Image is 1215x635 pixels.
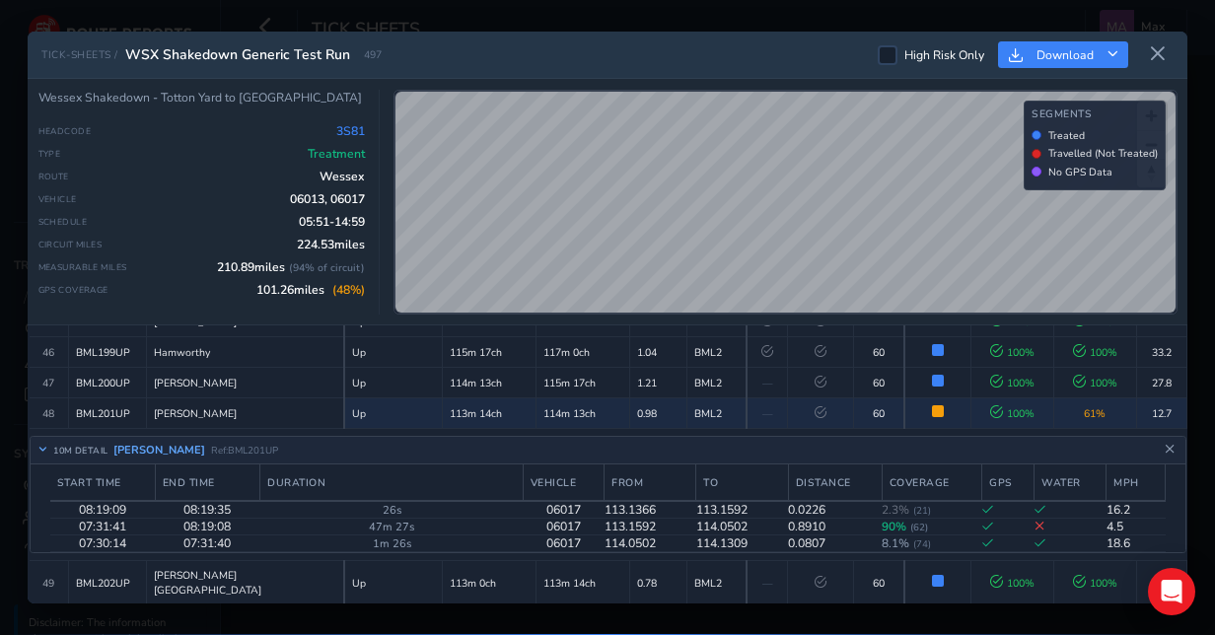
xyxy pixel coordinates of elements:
span: Miles.Yards format (e.g. 58.1037 = 58 miles + 1037 yards) 21 segments grouped [696,502,748,518]
td: 26s [260,501,524,519]
td: 115m 17ch [536,368,630,398]
td: BML2 [686,337,747,368]
span: 100 % [990,376,1035,390]
th: Coverage [882,464,982,501]
th: Distance [788,464,882,501]
td: 60 [854,398,905,429]
th: From [605,464,696,501]
span: No GPS Data [1048,165,1112,179]
td: 30.2 [1136,561,1186,605]
span: Miles.Yards format (e.g. 58.1026 = 58 miles + 1026 yards) 62 segments grouped [605,519,656,534]
span: Travelled (Not Treated) [1048,146,1158,161]
span: 101.26 miles [256,282,365,298]
td: Up [344,398,443,429]
td: 60 [854,561,905,605]
span: 100 % [990,406,1035,421]
span: 2.3 % [882,502,931,518]
td: BML2 [686,561,747,605]
span: Wessex [320,169,365,184]
span: 210.89 miles [217,259,365,275]
span: 100 % [990,345,1035,360]
td: 06017 [523,519,604,535]
span: ( 21 ) [913,504,931,517]
span: — [762,406,773,421]
td: 0.8910 [788,519,882,535]
td: 115m 17ch [443,337,536,368]
td: Up [344,368,443,398]
span: — [762,376,773,390]
span: Miles.Yards format (e.g. 58.1037 = 58 miles + 1037 yards) 62 segments grouped [696,519,748,534]
td: Up [344,561,443,605]
td: 12.7 [1136,398,1186,429]
span: Treated [1048,128,1085,143]
td: BML2 [686,398,747,429]
span: 224.53 miles [297,237,365,252]
td: 0.0226 [788,501,882,519]
td: 60 [854,368,905,398]
button: Close detail view [1161,442,1179,459]
td: 33.2 [1136,337,1186,368]
td: 117m 0ch [536,337,630,368]
span: 3S81 [336,123,365,139]
td: 0.98 [630,398,687,429]
td: 113m 14ch [536,561,630,605]
td: 0.0807 [788,535,882,552]
td: 114m 13ch [443,368,536,398]
span: ( 94 % of circuit) [289,260,365,275]
td: 1.21 [630,368,687,398]
td: 114m 13ch [536,398,630,429]
td: 113m 14ch [443,398,536,429]
span: 06013, 06017 [290,191,365,207]
span: Treatment [308,146,365,162]
td: 06017 [523,535,604,552]
th: Duration [260,464,524,501]
span: Miles.Yards format (e.g. 58.1026 = 58 miles + 1026 yards) 74 segments grouped [605,535,656,551]
span: ( 74 ) [913,537,931,550]
th: GPS [982,464,1035,501]
td: 16.2 [1107,501,1166,519]
td: 47m 27s [260,519,524,535]
h4: Segments [1032,108,1158,121]
td: 0.78 [630,561,687,605]
th: MPH [1107,464,1166,501]
td: 4.5 [1107,519,1166,535]
td: 60 [854,337,905,368]
span: 100 % [1073,376,1117,390]
td: 1.04 [630,337,687,368]
span: ( 62 ) [910,521,928,533]
th: Vehicle [523,464,604,501]
td: 1m 26s [260,535,524,552]
td: Up [344,337,443,368]
span: 61 % [1084,406,1106,421]
span: Miles.Yards format (e.g. 58.1037 = 58 miles + 1037 yards) 74 segments grouped [696,535,748,551]
td: 113m 0ch [443,561,536,605]
td: 27.8 [1136,368,1186,398]
div: Open Intercom Messenger [1148,568,1195,615]
span: ( 48 %) [332,282,365,298]
span: Ref: BML201UP [211,444,278,457]
td: 18.6 [1107,535,1166,552]
span: 100 % [1073,345,1117,360]
canvas: Map [395,92,1177,315]
th: Water [1035,464,1107,501]
span: 05:51 - 14:59 [299,214,365,230]
th: To [696,464,788,501]
td: 06017 [523,501,604,519]
span: 8.1 % [882,535,931,551]
span: 90 % [882,519,928,534]
td: BML2 [686,368,747,398]
span: Miles.Yards format (e.g. 58.1026 = 58 miles + 1026 yards) 21 segments grouped [605,502,656,518]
